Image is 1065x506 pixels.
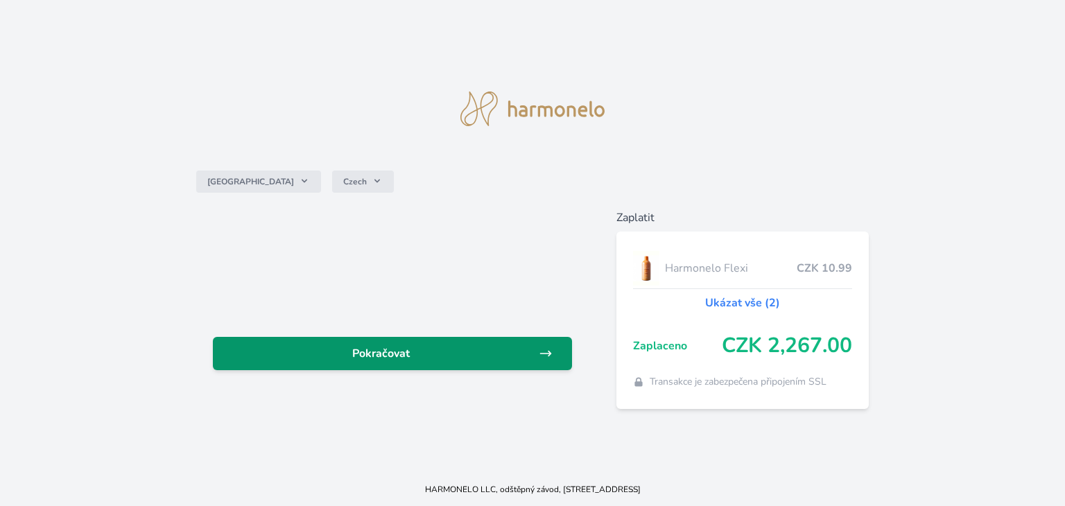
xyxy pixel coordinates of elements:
span: Zaplaceno [633,338,722,354]
a: Pokračovat [213,337,572,370]
button: [GEOGRAPHIC_DATA] [196,171,321,193]
img: logo.svg [460,91,605,126]
span: Pokračovat [224,345,539,362]
img: CLEAN_FLEXI_se_stinem_x-hi_(1)-lo.jpg [633,251,659,286]
span: Transakce je zabezpečena připojením SSL [650,375,826,389]
span: CZK 2,267.00 [722,333,852,358]
span: Czech [343,176,367,187]
span: [GEOGRAPHIC_DATA] [207,176,294,187]
span: Harmonelo Flexi [665,260,797,277]
h6: Zaplatit [616,209,869,226]
button: Czech [332,171,394,193]
a: Ukázat vše (2) [705,295,780,311]
span: CZK 10.99 [797,260,852,277]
